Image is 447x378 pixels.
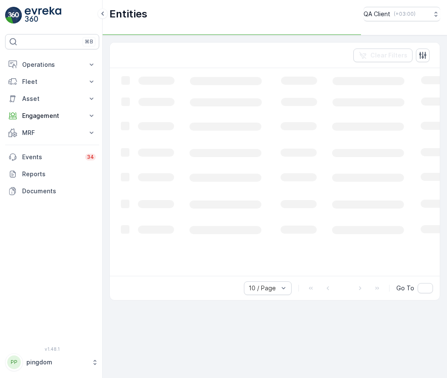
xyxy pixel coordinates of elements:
[22,187,96,195] p: Documents
[5,183,99,200] a: Documents
[5,107,99,124] button: Engagement
[5,353,99,371] button: PPpingdom
[5,166,99,183] a: Reports
[25,7,61,24] img: logo_light-DOdMpM7g.png
[394,11,415,17] p: ( +03:00 )
[364,10,390,18] p: QA Client
[396,284,414,292] span: Go To
[26,358,87,367] p: pingdom
[370,51,407,60] p: Clear Filters
[5,346,99,352] span: v 1.48.1
[85,38,93,45] p: ⌘B
[22,112,82,120] p: Engagement
[22,129,82,137] p: MRF
[353,49,413,62] button: Clear Filters
[22,77,82,86] p: Fleet
[22,153,80,161] p: Events
[22,60,82,69] p: Operations
[7,355,21,369] div: PP
[5,124,99,141] button: MRF
[5,90,99,107] button: Asset
[22,170,96,178] p: Reports
[5,149,99,166] a: Events34
[5,7,22,24] img: logo
[87,154,94,160] p: 34
[5,56,99,73] button: Operations
[22,94,82,103] p: Asset
[109,7,147,21] p: Entities
[364,7,440,21] button: QA Client(+03:00)
[5,73,99,90] button: Fleet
